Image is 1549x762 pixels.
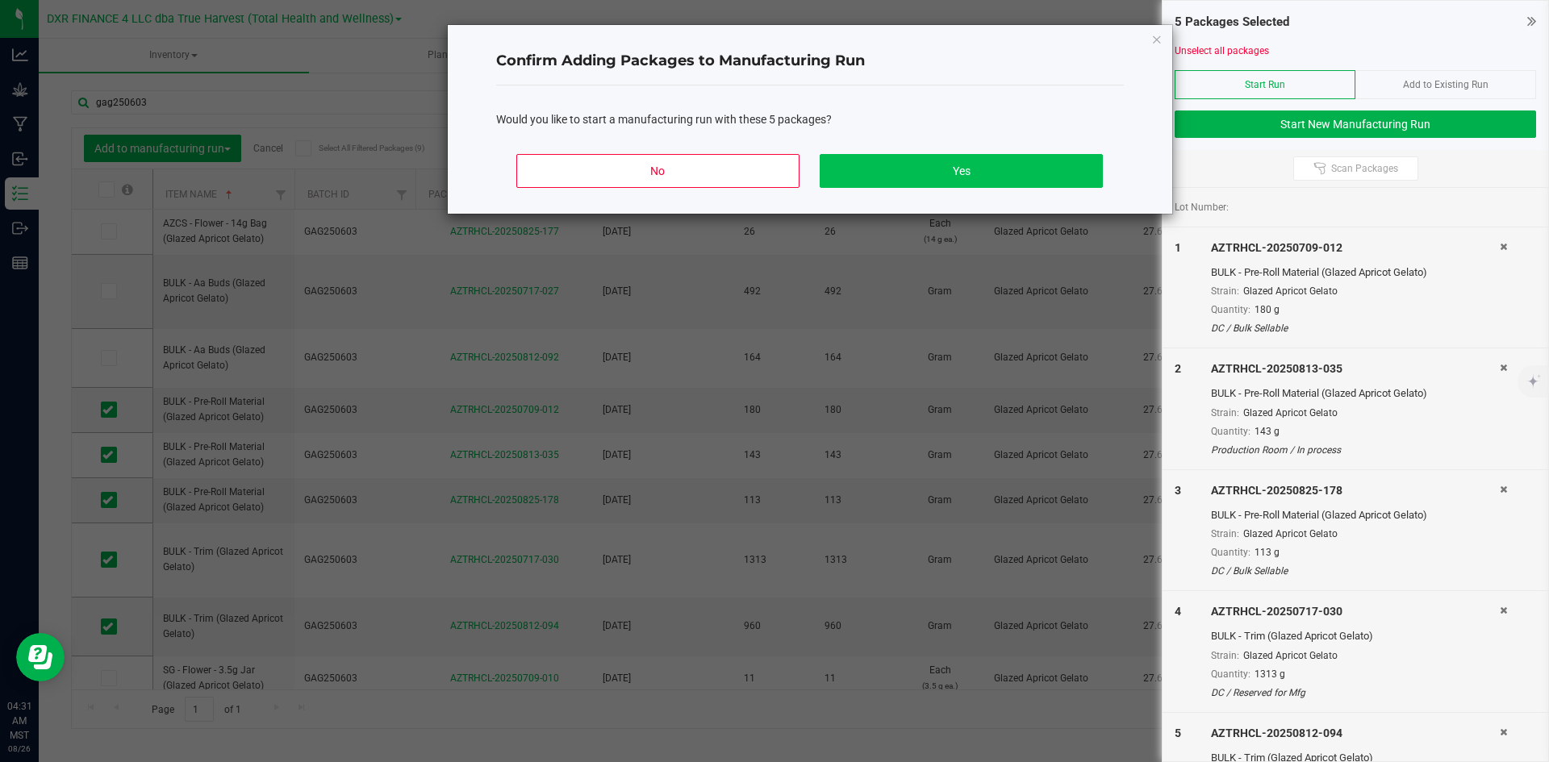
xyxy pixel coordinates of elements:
iframe: Resource center [16,633,65,681]
button: Yes [820,154,1102,188]
button: No [516,154,799,188]
div: Would you like to start a manufacturing run with these 5 packages? [496,111,1124,128]
h4: Confirm Adding Packages to Manufacturing Run [496,51,1124,72]
button: Close [1151,29,1163,48]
